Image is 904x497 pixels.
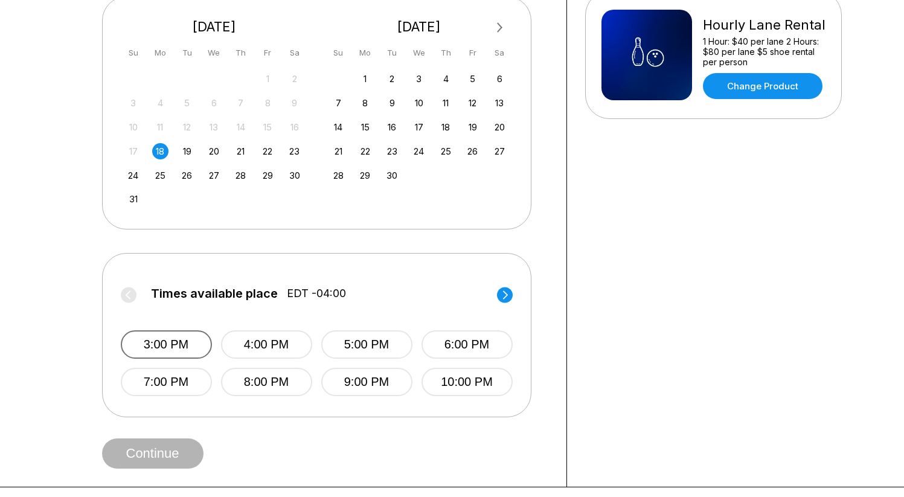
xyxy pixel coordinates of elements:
div: Choose Wednesday, August 27th, 2025 [206,167,222,184]
div: Th [232,45,249,61]
img: Hourly Lane Rental [601,10,692,100]
div: Fr [260,45,276,61]
div: Choose Wednesday, September 10th, 2025 [411,95,427,111]
div: Su [330,45,347,61]
div: Choose Saturday, September 13th, 2025 [492,95,508,111]
div: Choose Sunday, August 31st, 2025 [125,191,141,207]
button: Next Month [490,18,510,37]
div: Choose Thursday, September 25th, 2025 [438,143,454,159]
div: Choose Thursday, September 11th, 2025 [438,95,454,111]
button: 5:00 PM [321,330,412,359]
button: 9:00 PM [321,368,412,396]
div: Choose Sunday, September 21st, 2025 [330,143,347,159]
div: Choose Sunday, September 14th, 2025 [330,119,347,135]
div: 1 Hour: $40 per lane 2 Hours: $80 per lane $5 shoe rental per person [703,36,825,67]
button: 3:00 PM [121,330,212,359]
button: 6:00 PM [422,330,513,359]
div: Not available Saturday, August 16th, 2025 [286,119,303,135]
button: 8:00 PM [221,368,312,396]
div: Choose Sunday, September 7th, 2025 [330,95,347,111]
div: Not available Friday, August 15th, 2025 [260,119,276,135]
div: Choose Wednesday, August 20th, 2025 [206,143,222,159]
div: Choose Saturday, September 6th, 2025 [492,71,508,87]
button: 10:00 PM [422,368,513,396]
div: Sa [492,45,508,61]
div: Choose Saturday, September 20th, 2025 [492,119,508,135]
div: Choose Wednesday, September 24th, 2025 [411,143,427,159]
div: Not available Friday, August 1st, 2025 [260,71,276,87]
div: Choose Tuesday, September 23rd, 2025 [384,143,400,159]
div: Not available Tuesday, August 12th, 2025 [179,119,195,135]
div: Sa [286,45,303,61]
div: Choose Friday, September 12th, 2025 [464,95,481,111]
div: Choose Friday, September 5th, 2025 [464,71,481,87]
div: Tu [179,45,195,61]
div: Choose Tuesday, September 16th, 2025 [384,119,400,135]
div: Not available Monday, August 11th, 2025 [152,119,168,135]
div: Not available Saturday, August 9th, 2025 [286,95,303,111]
div: Choose Saturday, August 23rd, 2025 [286,143,303,159]
div: Not available Wednesday, August 13th, 2025 [206,119,222,135]
a: Change Product [703,73,822,99]
div: Choose Saturday, September 27th, 2025 [492,143,508,159]
div: Choose Tuesday, September 9th, 2025 [384,95,400,111]
button: 4:00 PM [221,330,312,359]
div: Mo [152,45,168,61]
div: Not available Thursday, August 14th, 2025 [232,119,249,135]
div: Su [125,45,141,61]
div: Hourly Lane Rental [703,17,825,33]
div: Choose Monday, August 25th, 2025 [152,167,168,184]
div: Choose Monday, September 1st, 2025 [357,71,373,87]
div: Choose Monday, September 8th, 2025 [357,95,373,111]
div: Not available Wednesday, August 6th, 2025 [206,95,222,111]
div: Choose Wednesday, September 3rd, 2025 [411,71,427,87]
div: Choose Monday, September 15th, 2025 [357,119,373,135]
div: Choose Friday, August 29th, 2025 [260,167,276,184]
div: Mo [357,45,373,61]
div: Choose Friday, September 19th, 2025 [464,119,481,135]
div: Not available Sunday, August 17th, 2025 [125,143,141,159]
span: EDT -04:00 [287,287,346,300]
div: Not available Sunday, August 10th, 2025 [125,119,141,135]
div: Choose Thursday, September 18th, 2025 [438,119,454,135]
div: Choose Thursday, August 28th, 2025 [232,167,249,184]
div: Choose Tuesday, September 2nd, 2025 [384,71,400,87]
div: month 2025-08 [124,69,305,208]
div: Choose Friday, August 22nd, 2025 [260,143,276,159]
span: Times available place [151,287,278,300]
div: Choose Friday, September 26th, 2025 [464,143,481,159]
div: Choose Tuesday, August 26th, 2025 [179,167,195,184]
div: Choose Wednesday, September 17th, 2025 [411,119,427,135]
div: Choose Thursday, August 21st, 2025 [232,143,249,159]
div: Not available Thursday, August 7th, 2025 [232,95,249,111]
div: We [411,45,427,61]
div: [DATE] [325,19,513,35]
div: [DATE] [121,19,308,35]
div: We [206,45,222,61]
div: month 2025-09 [329,69,510,184]
div: Choose Monday, August 18th, 2025 [152,143,168,159]
div: Choose Monday, September 22nd, 2025 [357,143,373,159]
div: Not available Monday, August 4th, 2025 [152,95,168,111]
div: Choose Thursday, September 4th, 2025 [438,71,454,87]
div: Choose Tuesday, August 19th, 2025 [179,143,195,159]
div: Fr [464,45,481,61]
button: 7:00 PM [121,368,212,396]
div: Choose Sunday, September 28th, 2025 [330,167,347,184]
div: Choose Tuesday, September 30th, 2025 [384,167,400,184]
div: Not available Tuesday, August 5th, 2025 [179,95,195,111]
div: Not available Sunday, August 3rd, 2025 [125,95,141,111]
div: Th [438,45,454,61]
div: Choose Saturday, August 30th, 2025 [286,167,303,184]
div: Not available Saturday, August 2nd, 2025 [286,71,303,87]
div: Choose Sunday, August 24th, 2025 [125,167,141,184]
div: Not available Friday, August 8th, 2025 [260,95,276,111]
div: Tu [384,45,400,61]
div: Choose Monday, September 29th, 2025 [357,167,373,184]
